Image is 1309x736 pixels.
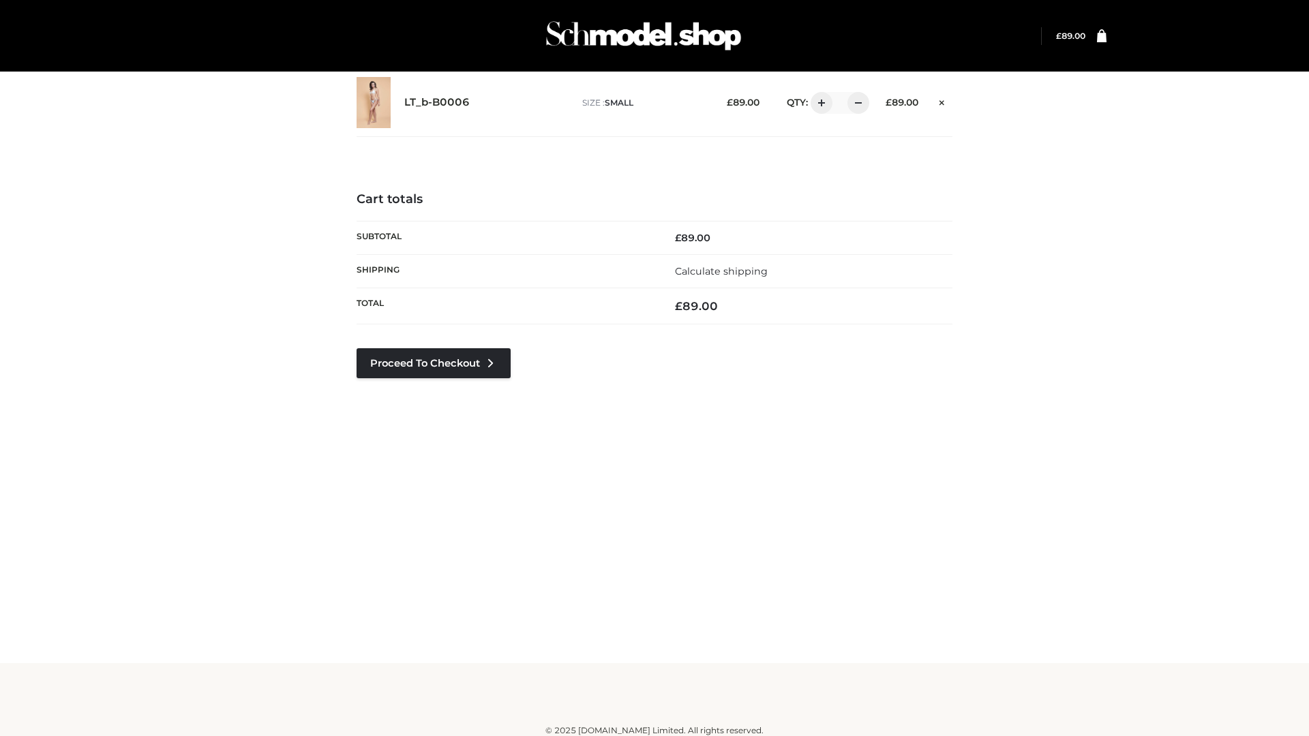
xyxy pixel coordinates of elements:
bdi: 89.00 [675,232,710,244]
bdi: 89.00 [886,97,918,108]
th: Shipping [357,254,654,288]
span: £ [727,97,733,108]
span: £ [675,232,681,244]
bdi: 89.00 [727,97,759,108]
a: £89.00 [1056,31,1085,41]
div: QTY: [773,92,864,114]
a: Proceed to Checkout [357,348,511,378]
a: LT_b-B0006 [404,96,470,109]
span: SMALL [605,97,633,108]
span: £ [675,299,682,313]
bdi: 89.00 [675,299,718,313]
bdi: 89.00 [1056,31,1085,41]
img: LT_b-B0006 - SMALL [357,77,391,128]
img: Schmodel Admin 964 [541,9,746,63]
h4: Cart totals [357,192,952,207]
th: Subtotal [357,221,654,254]
a: Calculate shipping [675,265,768,277]
th: Total [357,288,654,324]
p: size : [582,97,706,109]
span: £ [1056,31,1062,41]
a: Remove this item [932,92,952,110]
span: £ [886,97,892,108]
